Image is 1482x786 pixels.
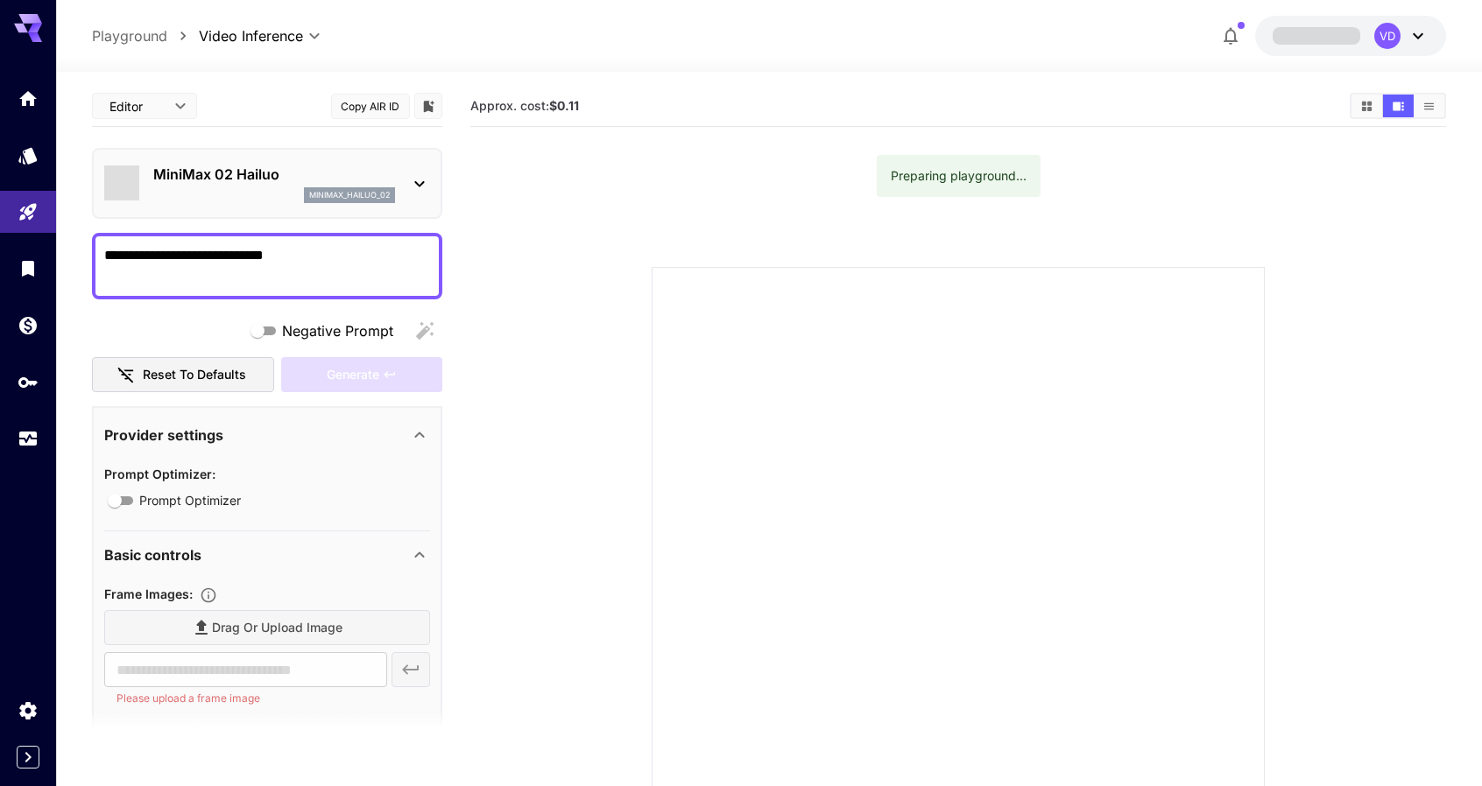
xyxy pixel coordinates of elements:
button: Show media in grid view [1351,95,1382,117]
div: Provider settings [104,414,430,456]
button: Copy AIR ID [331,94,410,119]
div: VD [1374,23,1401,49]
span: Editor [109,97,164,116]
span: Prompt Optimizer : [104,467,215,481]
span: Approx. cost: [470,98,579,113]
span: Frame Images : [104,586,193,601]
div: Usage [18,428,39,450]
button: Expand sidebar [17,746,39,768]
div: Wallet [18,314,39,336]
button: Add to library [420,95,436,116]
b: $0.11 [549,98,579,113]
button: Show media in list view [1414,95,1444,117]
p: Please upload a frame image [116,690,375,707]
div: Home [18,88,39,109]
p: minimax_hailuo_02 [309,189,390,201]
div: Library [18,257,39,279]
div: Preparing playground... [891,160,1027,192]
span: Prompt Optimizer [139,491,241,509]
p: MiniMax 02 Hailuo [153,164,395,185]
a: Playground [92,25,167,46]
p: Basic controls [104,544,201,565]
div: API Keys [18,371,39,393]
div: Please upload a frame image and fill the prompt [281,357,442,393]
span: Negative Prompt [282,320,393,341]
button: Upload frame images. [193,586,224,604]
div: Basic controls [104,534,430,576]
button: Reset to defaults [92,357,274,393]
span: Video Inference [199,25,303,46]
p: Provider settings [104,425,223,446]
div: Settings [18,699,39,721]
div: MiniMax 02 Hailuominimax_hailuo_02 [104,157,430,210]
div: Playground [18,201,39,223]
nav: breadcrumb [92,25,199,46]
button: Show media in video view [1383,95,1414,117]
div: Show media in grid viewShow media in video viewShow media in list view [1350,93,1446,119]
div: Models [18,144,39,166]
button: VD [1255,16,1446,56]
